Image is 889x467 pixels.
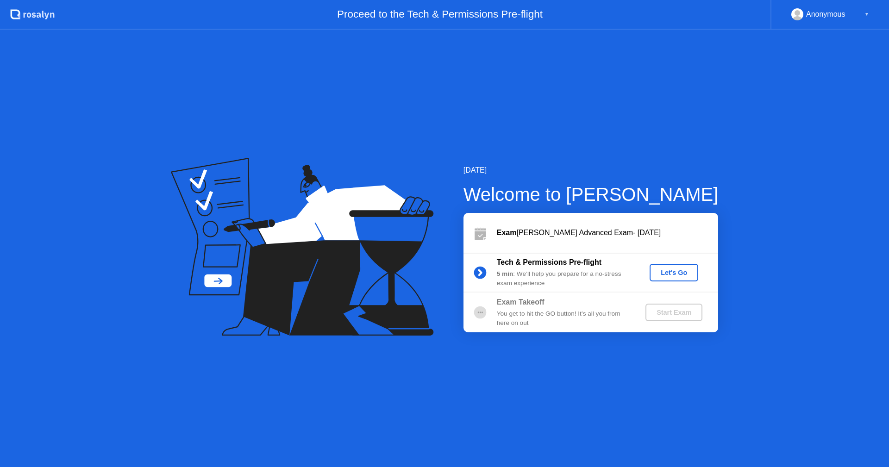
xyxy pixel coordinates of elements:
div: You get to hit the GO button! It’s all you from here on out [497,309,630,328]
div: [DATE] [463,165,719,176]
b: Tech & Permissions Pre-flight [497,258,601,266]
div: Start Exam [649,309,699,316]
b: Exam Takeoff [497,298,545,306]
b: 5 min [497,270,513,277]
div: Anonymous [806,8,845,20]
b: Exam [497,229,517,237]
div: Welcome to [PERSON_NAME] [463,181,719,208]
div: : We’ll help you prepare for a no-stress exam experience [497,269,630,288]
button: Start Exam [645,304,702,321]
div: [PERSON_NAME] Advanced Exam- [DATE] [497,227,718,238]
div: ▼ [864,8,869,20]
div: Let's Go [653,269,695,276]
button: Let's Go [650,264,698,281]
